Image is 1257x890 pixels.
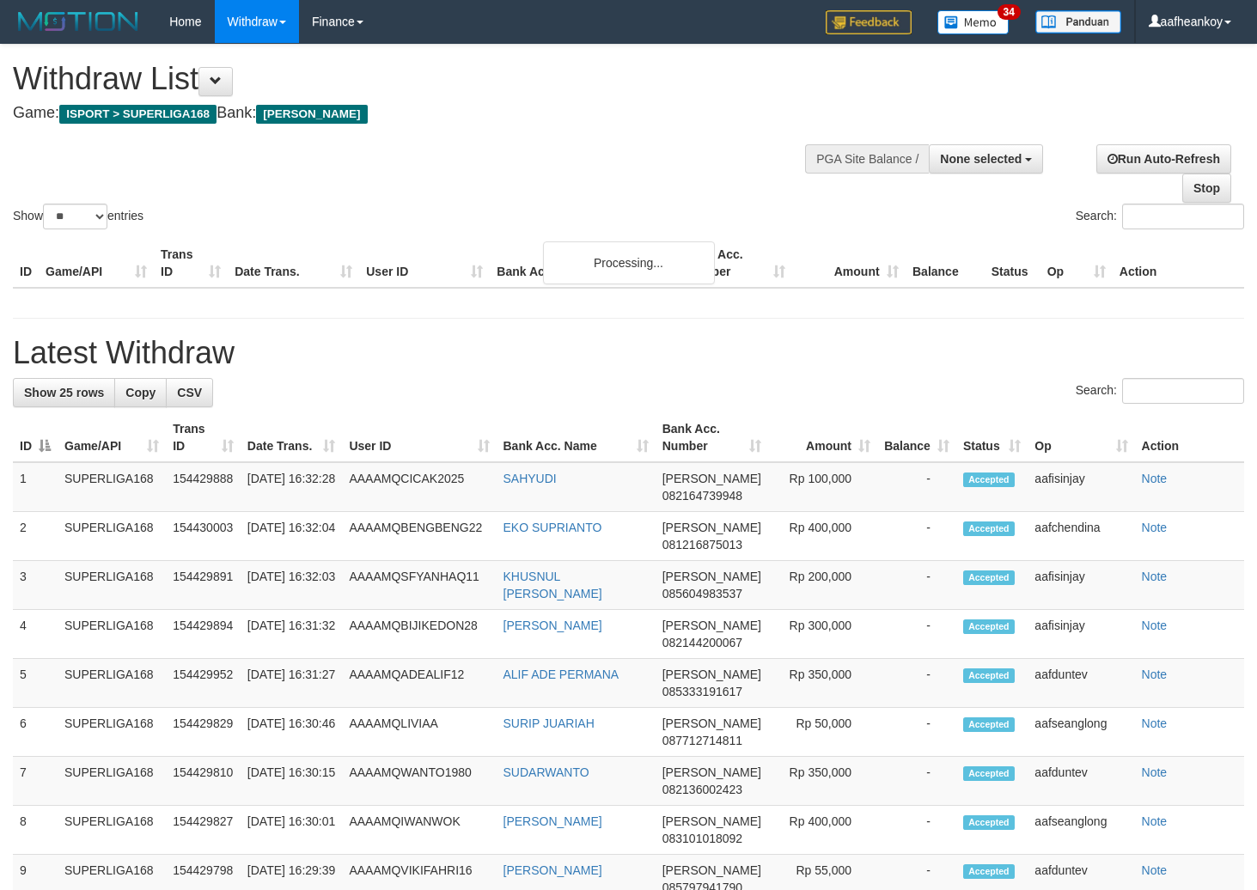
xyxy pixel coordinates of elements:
[877,512,956,561] td: -
[1028,610,1134,659] td: aafisinjay
[985,239,1040,288] th: Status
[13,336,1244,370] h1: Latest Withdraw
[39,239,154,288] th: Game/API
[963,619,1015,634] span: Accepted
[877,610,956,659] td: -
[342,512,496,561] td: AAAAMQBENGBENG22
[1028,413,1134,462] th: Op: activate to sort column ascending
[1113,239,1244,288] th: Action
[13,462,58,512] td: 1
[503,716,595,730] a: SURIP JUARIAH
[503,619,602,632] a: [PERSON_NAME]
[662,863,761,877] span: [PERSON_NAME]
[1028,512,1134,561] td: aafchendina
[166,378,213,407] a: CSV
[342,757,496,806] td: AAAAMQWANTO1980
[656,413,768,462] th: Bank Acc. Number: activate to sort column ascending
[662,587,742,600] span: Copy 085604983537 to clipboard
[166,757,241,806] td: 154429810
[877,561,956,610] td: -
[58,806,166,855] td: SUPERLIGA168
[166,462,241,512] td: 154429888
[662,489,742,503] span: Copy 082164739948 to clipboard
[662,765,761,779] span: [PERSON_NAME]
[241,561,343,610] td: [DATE] 16:32:03
[1142,716,1168,730] a: Note
[13,659,58,708] td: 5
[662,667,761,681] span: [PERSON_NAME]
[1028,806,1134,855] td: aafseanglong
[228,239,359,288] th: Date Trans.
[768,708,877,757] td: Rp 50,000
[937,10,1010,34] img: Button%20Memo.svg
[13,561,58,610] td: 3
[662,832,742,845] span: Copy 083101018092 to clipboard
[58,610,166,659] td: SUPERLIGA168
[13,806,58,855] td: 8
[241,512,343,561] td: [DATE] 16:32:04
[877,757,956,806] td: -
[58,757,166,806] td: SUPERLIGA168
[166,610,241,659] td: 154429894
[503,570,602,600] a: KHUSNUL [PERSON_NAME]
[166,659,241,708] td: 154429952
[1028,462,1134,512] td: aafisinjay
[497,413,656,462] th: Bank Acc. Name: activate to sort column ascending
[503,765,589,779] a: SUDARWANTO
[1182,174,1231,203] a: Stop
[166,413,241,462] th: Trans ID: activate to sort column ascending
[154,239,228,288] th: Trans ID
[241,708,343,757] td: [DATE] 16:30:46
[241,757,343,806] td: [DATE] 16:30:15
[241,659,343,708] td: [DATE] 16:31:27
[13,105,821,122] h4: Game: Bank:
[662,472,761,485] span: [PERSON_NAME]
[13,9,143,34] img: MOTION_logo.png
[13,512,58,561] td: 2
[662,783,742,796] span: Copy 082136002423 to clipboard
[13,757,58,806] td: 7
[906,239,985,288] th: Balance
[13,204,143,229] label: Show entries
[342,806,496,855] td: AAAAMQIWANWOK
[1135,413,1244,462] th: Action
[13,708,58,757] td: 6
[114,378,167,407] a: Copy
[241,462,343,512] td: [DATE] 16:32:28
[58,462,166,512] td: SUPERLIGA168
[662,521,761,534] span: [PERSON_NAME]
[768,610,877,659] td: Rp 300,000
[166,561,241,610] td: 154429891
[662,814,761,828] span: [PERSON_NAME]
[1040,239,1113,288] th: Op
[963,570,1015,585] span: Accepted
[43,204,107,229] select: Showentries
[877,413,956,462] th: Balance: activate to sort column ascending
[166,708,241,757] td: 154429829
[1096,144,1231,174] a: Run Auto-Refresh
[342,462,496,512] td: AAAAMQCICAK2025
[1142,570,1168,583] a: Note
[768,757,877,806] td: Rp 350,000
[877,708,956,757] td: -
[490,239,678,288] th: Bank Acc. Name
[768,659,877,708] td: Rp 350,000
[543,241,715,284] div: Processing...
[58,659,166,708] td: SUPERLIGA168
[826,10,912,34] img: Feedback.jpg
[877,659,956,708] td: -
[59,105,217,124] span: ISPORT > SUPERLIGA168
[963,864,1015,879] span: Accepted
[792,239,906,288] th: Amount
[241,610,343,659] td: [DATE] 16:31:32
[998,4,1021,20] span: 34
[166,806,241,855] td: 154429827
[58,512,166,561] td: SUPERLIGA168
[1122,378,1244,404] input: Search:
[125,386,156,399] span: Copy
[662,716,761,730] span: [PERSON_NAME]
[768,462,877,512] td: Rp 100,000
[241,806,343,855] td: [DATE] 16:30:01
[768,806,877,855] td: Rp 400,000
[359,239,490,288] th: User ID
